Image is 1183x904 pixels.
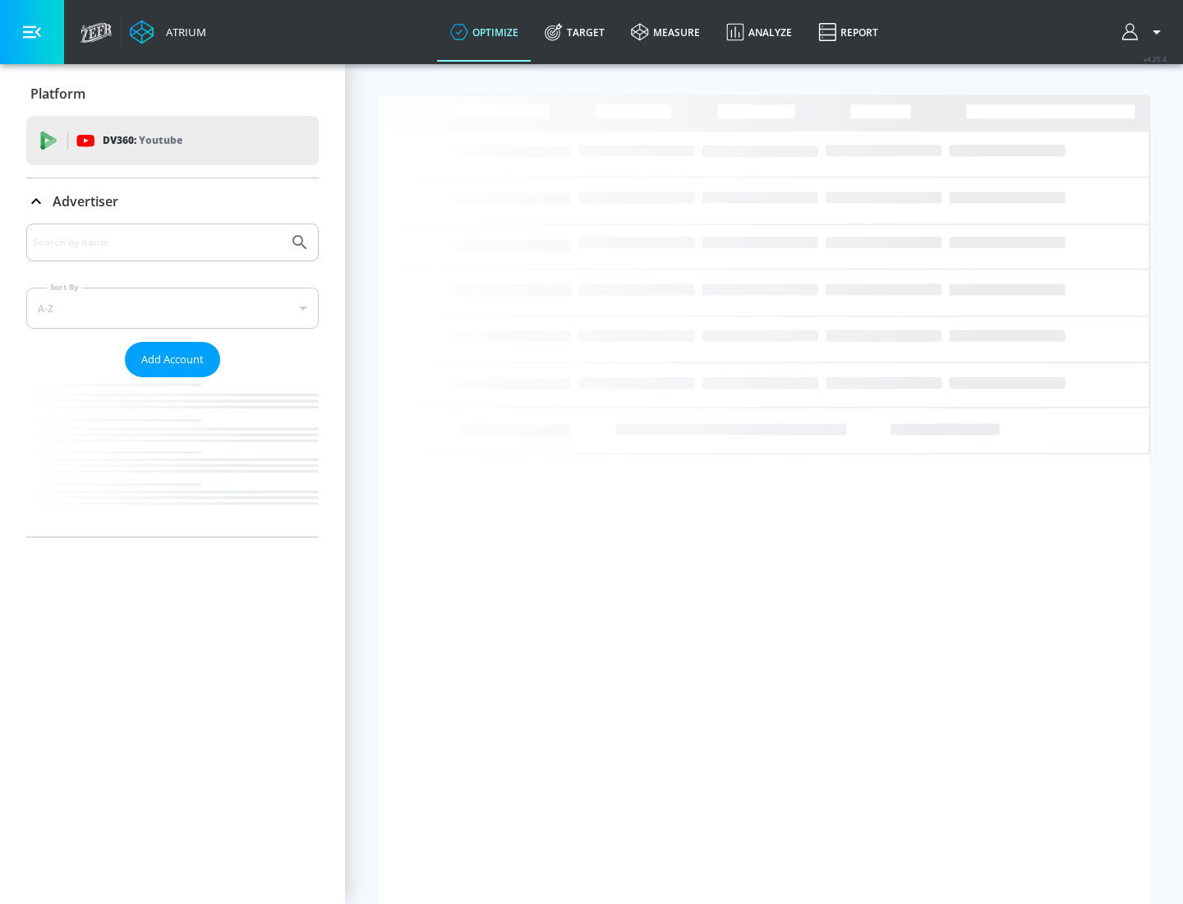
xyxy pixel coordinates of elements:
[26,224,319,537] div: Advertiser
[26,377,319,537] nav: list of Advertiser
[26,288,319,329] div: A-Z
[125,342,220,377] button: Add Account
[437,2,532,62] a: optimize
[130,20,206,44] a: Atrium
[33,232,282,253] input: Search by name
[532,2,618,62] a: Target
[618,2,713,62] a: measure
[805,2,891,62] a: Report
[1144,54,1167,63] span: v 4.25.4
[713,2,805,62] a: Analyze
[139,131,182,149] p: Youtube
[30,85,85,103] p: Platform
[26,178,319,224] div: Advertiser
[47,282,82,293] label: Sort By
[103,131,182,150] p: DV360:
[26,71,319,117] div: Platform
[26,116,319,165] div: DV360: Youtube
[53,192,118,210] p: Advertiser
[141,350,204,369] span: Add Account
[159,25,206,39] div: Atrium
